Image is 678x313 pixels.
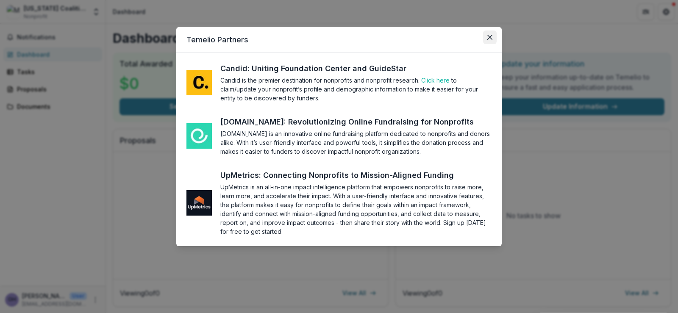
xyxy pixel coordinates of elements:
[220,116,489,127] a: [DOMAIN_NAME]: Revolutionizing Online Fundraising for Nonprofits
[186,190,212,216] img: me
[220,63,422,74] a: Candid: Uniting Foundation Center and GuideStar
[220,169,470,181] a: UpMetrics: Connecting Nonprofits to Mission-Aligned Funding
[220,76,492,102] section: Candid is the premier destination for nonprofits and nonprofit research. to claim/update your non...
[186,123,212,149] img: me
[186,70,212,95] img: me
[421,77,450,84] a: Click here
[220,129,492,156] section: [DOMAIN_NAME] is an innovative online fundraising platform dedicated to nonprofits and donors ali...
[176,27,502,53] header: Temelio Partners
[220,183,492,236] section: UpMetrics is an all-in-one impact intelligence platform that empowers nonprofits to raise more, l...
[483,30,497,44] button: Close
